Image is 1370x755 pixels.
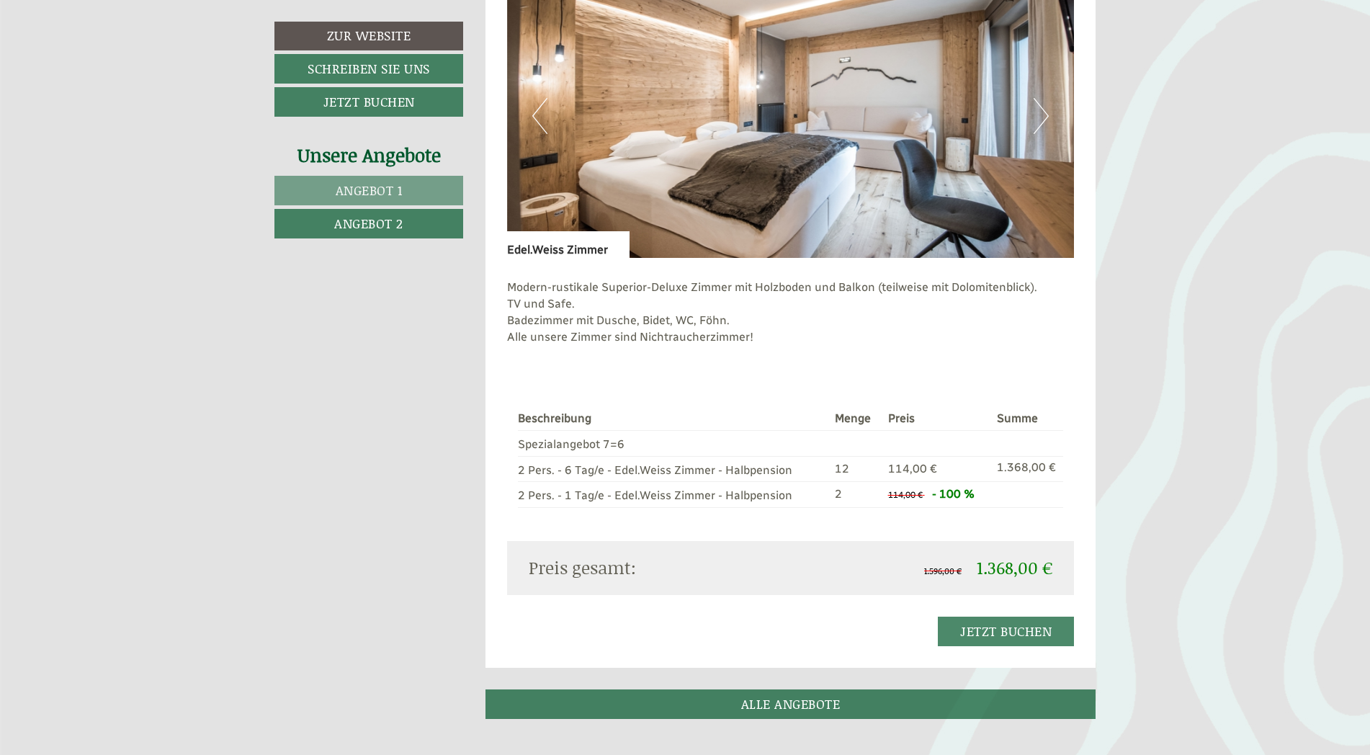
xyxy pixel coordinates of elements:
th: Beschreibung [518,408,830,430]
span: 1.596,00 € [924,565,962,577]
span: Angebot 2 [334,214,403,233]
th: Menge [829,408,882,430]
button: Next [1034,98,1049,134]
button: Previous [532,98,547,134]
a: Jetzt buchen [274,87,463,117]
span: Angebot 1 [336,181,403,200]
a: Schreiben Sie uns [274,54,463,84]
a: Zur Website [274,22,463,50]
span: 114,00 € [888,490,923,500]
td: 1.368,00 € [991,456,1063,482]
a: ALLE ANGEBOTE [485,689,1096,719]
th: Preis [882,408,991,430]
div: Edel.Weiss Zimmer [507,231,630,259]
span: 114,00 € [888,462,937,475]
p: Modern-rustikale Superior-Deluxe Zimmer mit Holzboden und Balkon (teilweise mit Dolomitenblick). ... [507,280,1075,345]
td: 12 [829,456,882,482]
div: Unsere Angebote [274,142,463,169]
a: Jetzt buchen [938,617,1074,646]
td: 2 Pers. - 1 Tag/e - Edel.Weiss Zimmer - Halbpension [518,482,830,508]
span: - 100 % [932,487,975,501]
th: Summe [991,408,1063,430]
td: 2 [829,482,882,508]
td: 2 Pers. - 6 Tag/e - Edel.Weiss Zimmer - Halbpension [518,456,830,482]
div: Preis gesamt: [518,555,791,580]
td: Spezialangebot 7=6 [518,430,830,456]
span: 1.368,00 € [977,555,1052,579]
